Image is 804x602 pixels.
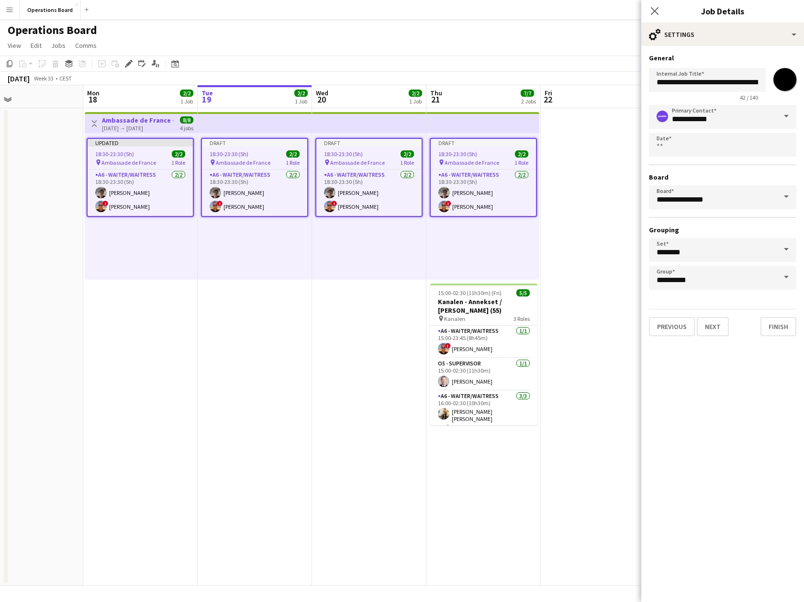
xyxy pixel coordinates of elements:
span: 18:30-23:30 (5h) [438,150,477,158]
span: 7/7 [521,90,534,97]
span: 2/2 [409,90,422,97]
span: ! [102,201,108,206]
span: 42 / 140 [732,94,766,101]
span: 2/2 [172,150,185,158]
app-job-card: 15:00-02:30 (11h30m) (Fri)5/5Kanalen - Annekset / [PERSON_NAME] (55) Kanalen3 RolesA6 - WAITER/WA... [430,284,537,425]
a: Comms [71,39,100,52]
div: [DATE] [8,74,30,83]
span: 20 [314,94,328,105]
app-card-role: A6 - WAITER/WAITRESS2/218:30-23:30 (5h)[PERSON_NAME]![PERSON_NAME] [316,170,422,216]
span: 18:30-23:30 (5h) [95,150,134,158]
span: 2/2 [294,90,308,97]
app-card-role: A6 - WAITER/WAITRESS1/115:00-23:45 (8h45m)![PERSON_NAME] [430,326,537,358]
span: ! [217,201,223,206]
span: Edit [31,41,42,50]
span: 5/5 [516,289,530,296]
app-job-card: Draft18:30-23:30 (5h)2/2 Ambassade de France1 RoleA6 - WAITER/WAITRESS2/218:30-23:30 (5h)[PERSON_... [315,138,423,217]
span: Week 33 [32,75,56,82]
div: Draft [431,139,536,147]
span: Fri [545,89,552,97]
span: 2/2 [515,150,528,158]
span: 1 Role [400,159,414,166]
div: Updated [88,139,193,147]
span: 19 [200,94,213,105]
span: 1 Role [286,159,300,166]
div: Draft [316,139,422,147]
h3: Board [649,173,796,182]
div: 1 Job [409,98,422,105]
span: ! [445,425,451,431]
h3: Grouping [649,226,796,234]
h3: General [649,54,796,62]
span: Tue [201,89,213,97]
a: Edit [27,39,45,52]
app-job-card: Updated18:30-23:30 (5h)2/2 Ambassade de France1 RoleA6 - WAITER/WAITRESS2/218:30-23:30 (5h)[PERSO... [87,138,194,217]
button: Next [697,317,729,336]
app-job-card: Draft18:30-23:30 (5h)2/2 Ambassade de France1 RoleA6 - WAITER/WAITRESS2/218:30-23:30 (5h)[PERSON_... [201,138,308,217]
span: 2/2 [180,90,193,97]
span: Comms [75,41,97,50]
span: Ambassade de France [101,159,156,166]
span: 18 [86,94,100,105]
span: ! [331,201,337,206]
h3: Kanalen - Annekset / [PERSON_NAME] (55) [430,297,537,315]
app-job-card: Draft18:30-23:30 (5h)2/2 Ambassade de France1 RoleA6 - WAITER/WAITRESS2/218:30-23:30 (5h)[PERSON_... [430,138,537,217]
div: 1 Job [295,98,307,105]
div: 1 Job [180,98,193,105]
span: ! [445,343,451,349]
app-card-role: A6 - WAITER/WAITRESS3/316:00-02:30 (10h30m)[PERSON_NAME] [PERSON_NAME] [PERSON_NAME]! [430,391,537,454]
h3: Job Details [641,5,804,17]
span: Ambassade de France [216,159,270,166]
a: Jobs [47,39,69,52]
span: Ambassade de France [445,159,499,166]
span: Thu [430,89,442,97]
span: 1 Role [514,159,528,166]
span: View [8,41,21,50]
span: 18:30-23:30 (5h) [324,150,363,158]
span: 1 Role [171,159,185,166]
app-card-role: A6 - WAITER/WAITRESS2/218:30-23:30 (5h)[PERSON_NAME]![PERSON_NAME] [202,170,307,216]
span: Mon [87,89,100,97]
span: 2/2 [286,150,300,158]
app-card-role: A6 - WAITER/WAITRESS2/218:30-23:30 (5h)[PERSON_NAME]![PERSON_NAME] [88,170,193,216]
span: 18:30-23:30 (5h) [210,150,248,158]
h1: Operations Board [8,23,97,37]
div: 2 Jobs [521,98,536,105]
span: Wed [316,89,328,97]
span: Kanalen [444,315,465,322]
button: Finish [760,317,796,336]
span: 8/8 [180,116,193,124]
a: View [4,39,25,52]
div: CEST [59,75,72,82]
button: Previous [649,317,695,336]
span: Ambassade de France [330,159,385,166]
div: 4 jobs [180,124,193,132]
span: 3 Roles [514,315,530,322]
div: Draft [202,139,307,147]
span: 22 [543,94,552,105]
span: Jobs [51,41,66,50]
div: [DATE] → [DATE] [102,125,173,132]
span: 21 [429,94,442,105]
app-card-role: A6 - WAITER/WAITRESS2/218:30-23:30 (5h)[PERSON_NAME]![PERSON_NAME] [431,170,536,216]
app-card-role: O5 - SUPERVISOR1/115:00-02:30 (11h30m)[PERSON_NAME] [430,358,537,391]
span: 15:00-02:30 (11h30m) (Fri) [438,289,502,296]
span: ! [446,201,451,206]
button: Operations Board [20,0,81,19]
span: 2/2 [401,150,414,158]
div: Settings [641,23,804,46]
h3: Ambassade de France - Dinner Service / U26 [102,116,173,125]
